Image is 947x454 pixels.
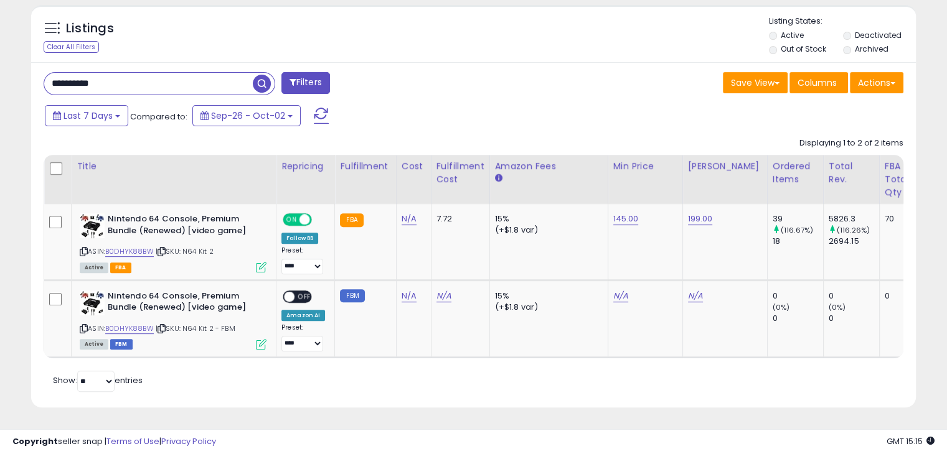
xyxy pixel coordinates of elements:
[64,109,113,122] span: Last 7 Days
[105,246,154,257] a: B0DHYK88BW
[799,137,903,149] div: Displaying 1 to 2 of 2 items
[773,236,823,247] div: 18
[340,160,390,173] div: Fulfillment
[12,436,216,448] div: seller snap | |
[211,109,285,122] span: Sep-26 - Oct-02
[829,213,879,225] div: 5826.3
[773,213,823,225] div: 39
[44,41,99,53] div: Clear All Filters
[80,290,266,348] div: ASIN:
[108,213,259,239] b: Nintendo 64 Console, Premium Bundle (Renewed) [video game]
[829,290,879,302] div: 0
[773,313,823,324] div: 0
[723,72,788,93] button: Save View
[436,160,484,186] div: Fulfillment Cost
[495,290,598,302] div: 15%
[829,160,874,186] div: Total Rev.
[106,435,159,447] a: Terms of Use
[284,215,299,225] span: ON
[281,323,325,351] div: Preset:
[495,302,598,313] div: (+$1.8 var)
[281,246,325,274] div: Preset:
[110,262,131,273] span: FBA
[402,290,417,302] a: N/A
[156,246,214,256] span: | SKU: N64 Kit 2
[613,213,639,225] a: 145.00
[80,213,266,271] div: ASIN:
[850,72,903,93] button: Actions
[80,339,108,350] span: All listings currently available for purchase on Amazon
[110,339,133,350] span: FBM
[781,44,826,54] label: Out of Stock
[156,323,235,333] span: | SKU: N64 Kit 2 - FBM
[281,310,325,321] div: Amazon AI
[781,225,813,235] small: (116.67%)
[773,290,823,302] div: 0
[436,213,480,225] div: 7.72
[789,72,848,93] button: Columns
[105,323,154,334] a: B0DHYK88BW
[773,160,818,186] div: Ordered Items
[829,236,879,247] div: 2694.15
[688,160,762,173] div: [PERSON_NAME]
[294,291,314,302] span: OFF
[837,225,870,235] small: (116.26%)
[495,225,598,236] div: (+$1.8 var)
[773,302,790,312] small: (0%)
[495,160,603,173] div: Amazon Fees
[854,44,888,54] label: Archived
[80,262,108,273] span: All listings currently available for purchase on Amazon
[854,30,901,40] label: Deactivated
[885,290,904,302] div: 0
[495,213,598,225] div: 15%
[887,435,935,447] span: 2025-10-10 15:15 GMT
[885,160,908,199] div: FBA Total Qty
[77,160,271,173] div: Title
[192,105,301,126] button: Sep-26 - Oct-02
[781,30,804,40] label: Active
[769,16,916,27] p: Listing States:
[80,290,105,315] img: 41FStnAovvL._SL40_.jpg
[613,290,628,302] a: N/A
[45,105,128,126] button: Last 7 Days
[108,290,259,317] b: Nintendo 64 Console, Premium Bundle (Renewed) [video game]
[161,435,216,447] a: Privacy Policy
[53,374,143,386] span: Show: entries
[340,289,364,302] small: FBM
[281,72,330,94] button: Filters
[829,302,846,312] small: (0%)
[281,160,329,173] div: Repricing
[495,173,502,184] small: Amazon Fees.
[688,290,703,302] a: N/A
[281,233,318,244] div: Follow BB
[885,213,904,225] div: 70
[613,160,677,173] div: Min Price
[310,215,330,225] span: OFF
[12,435,58,447] strong: Copyright
[436,290,451,302] a: N/A
[798,76,837,89] span: Columns
[402,213,417,225] a: N/A
[829,313,879,324] div: 0
[130,111,187,123] span: Compared to:
[688,213,713,225] a: 199.00
[66,20,114,37] h5: Listings
[340,213,363,227] small: FBA
[402,160,426,173] div: Cost
[80,213,105,238] img: 41FStnAovvL._SL40_.jpg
